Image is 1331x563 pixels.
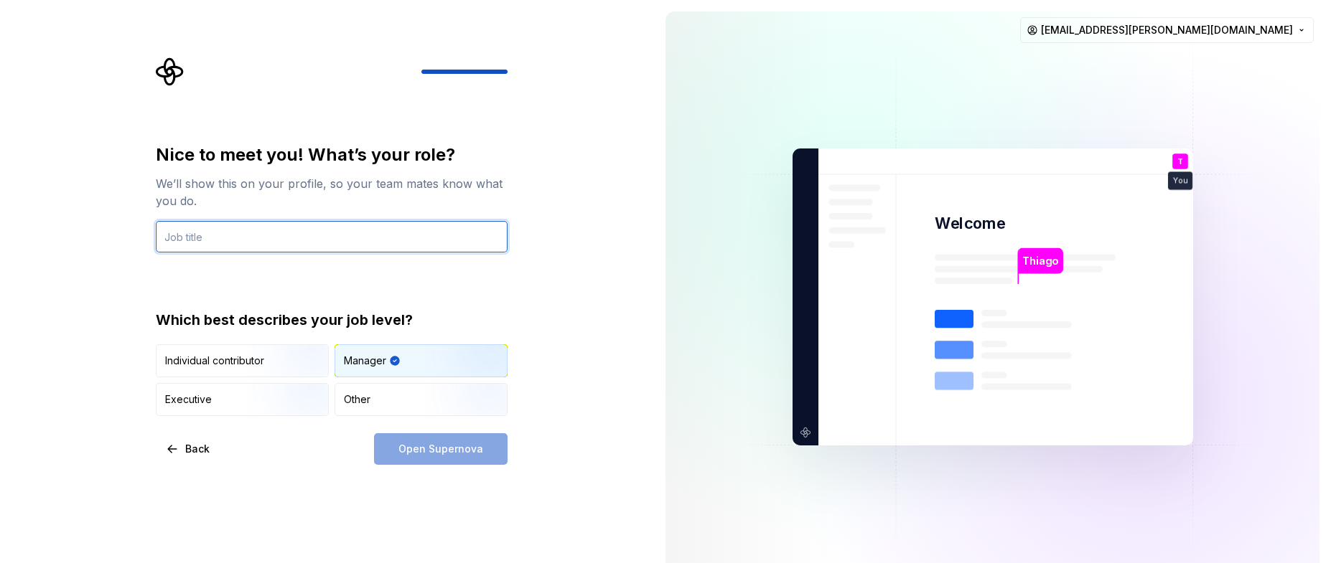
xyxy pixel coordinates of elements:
[165,354,264,368] div: Individual contributor
[344,392,370,407] div: Other
[156,143,508,166] div: Nice to meet you! What’s your role?
[156,175,508,209] div: We’ll show this on your profile, so your team mates know what you do.
[1177,158,1182,166] p: T
[156,57,185,86] svg: Supernova Logo
[156,310,508,330] div: Which best describes your job level?
[935,213,1005,234] p: Welcome
[344,354,386,368] div: Manager
[1020,17,1314,43] button: [EMAIL_ADDRESS][PERSON_NAME][DOMAIN_NAME]
[185,442,210,456] span: Back
[1022,253,1058,269] p: Thiago
[156,433,222,465] button: Back
[156,221,508,252] input: Job title
[1173,177,1187,185] p: You
[1041,23,1293,37] span: [EMAIL_ADDRESS][PERSON_NAME][DOMAIN_NAME]
[165,392,212,407] div: Executive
